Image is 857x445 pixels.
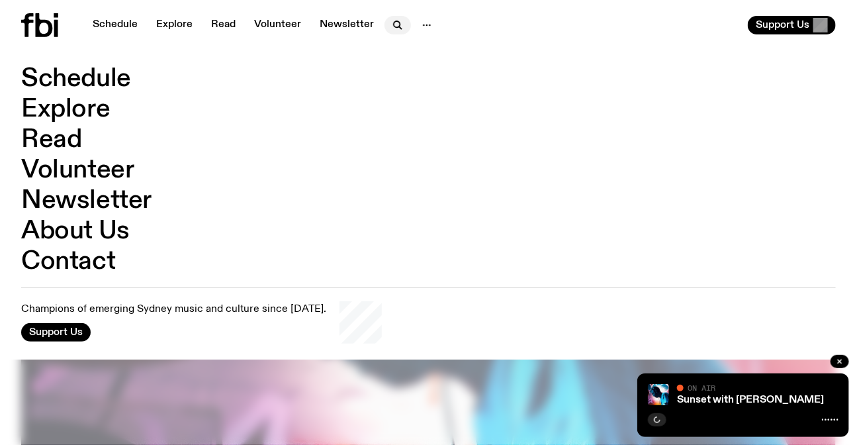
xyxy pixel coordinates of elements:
span: Support Us [756,19,809,31]
a: Newsletter [21,188,152,213]
span: Support Us [29,326,83,338]
a: Contact [21,249,115,274]
a: Volunteer [246,16,309,34]
a: Explore [148,16,201,34]
a: Read [203,16,244,34]
button: Support Us [21,323,91,342]
p: Champions of emerging Sydney music and culture since [DATE]. [21,303,326,316]
span: On Air [688,383,715,392]
img: Simon Caldwell stands side on, looking downwards. He has headphones on. Behind him is a brightly ... [648,384,669,405]
button: Support Us [748,16,836,34]
a: Sunset with [PERSON_NAME] [677,395,824,405]
a: Explore [21,97,110,122]
a: Volunteer [21,158,134,183]
a: About Us [21,219,130,244]
a: Schedule [85,16,146,34]
a: Schedule [21,66,131,91]
a: Read [21,127,81,152]
a: Newsletter [312,16,382,34]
